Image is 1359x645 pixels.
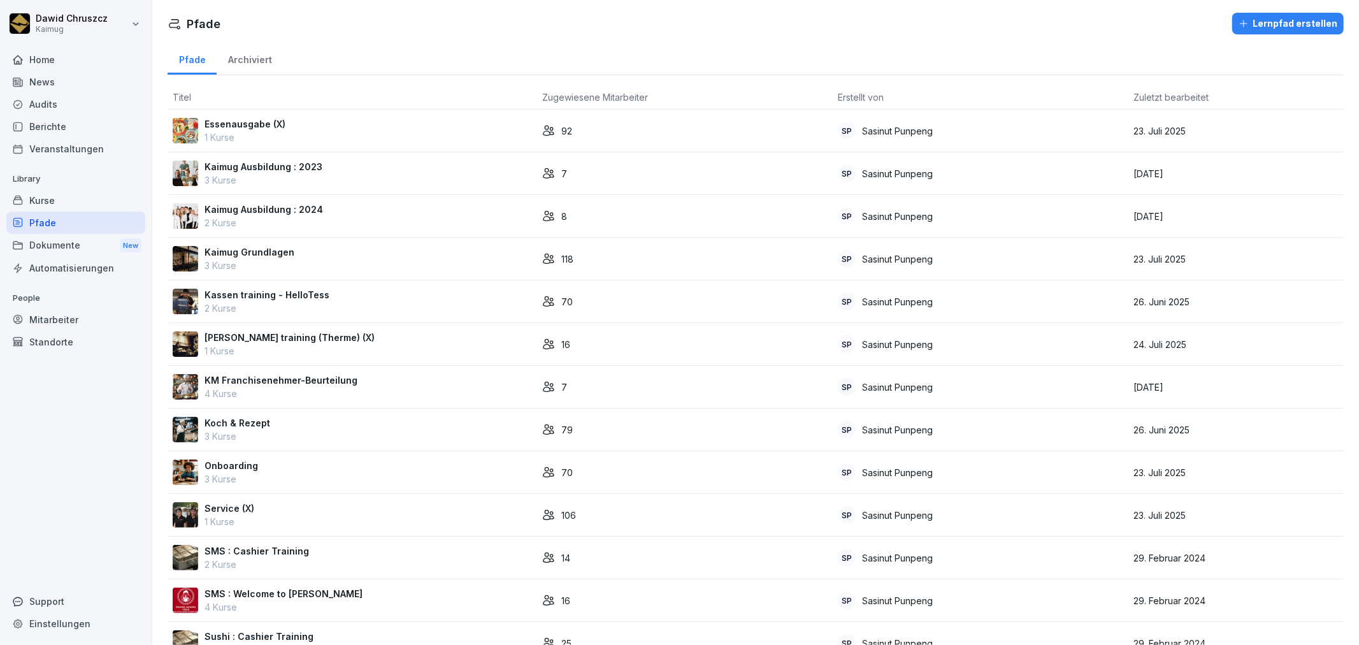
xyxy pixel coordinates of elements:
img: lfhj5ppiptfca1azfa9lvl6b.png [173,588,198,613]
p: 4 Kurse [205,387,357,400]
p: 3 Kurse [205,173,322,187]
img: bxyyak2b82vx0bzlj32wiv1k.png [173,246,198,272]
p: Sasinut Punpeng [862,594,933,607]
p: 70 [561,295,573,308]
a: Kurse [6,189,145,212]
a: Audits [6,93,145,115]
p: 92 [561,124,572,138]
span: Zugewiesene Mitarbeiter [542,92,648,103]
p: 1 Kurse [205,344,375,358]
div: SP [838,164,856,182]
a: Pfade [6,212,145,234]
a: Standorte [6,331,145,353]
p: [DATE] [1133,167,1339,180]
a: Berichte [6,115,145,138]
p: KM Franchisenehmer-Beurteilung [205,373,357,387]
div: SP [838,421,856,438]
div: Dokumente [6,234,145,257]
a: Home [6,48,145,71]
p: Sasinut Punpeng [862,551,933,565]
p: Sasinut Punpeng [862,423,933,437]
a: DokumenteNew [6,234,145,257]
p: 23. Juli 2025 [1133,124,1339,138]
p: People [6,288,145,308]
p: 1 Kurse [205,131,285,144]
p: 23. Juli 2025 [1133,252,1339,266]
p: [DATE] [1133,380,1339,394]
p: Sasinut Punpeng [862,509,933,522]
button: Lernpfad erstellen [1232,13,1344,34]
p: 29. Februar 2024 [1133,551,1339,565]
p: 106 [561,509,576,522]
img: ojoimyx1wd6xck7bel74sdef.png [173,289,198,314]
img: gg8whfmvurr6k3kvmzbga27c.png [173,374,198,400]
p: 29. Februar 2024 [1133,594,1339,607]
p: Essenausgabe (X) [205,117,285,131]
p: 8 [561,210,567,223]
p: 14 [561,551,570,565]
p: Kaimug Grundlagen [205,245,294,259]
img: b37czzin8ndz5vv1rzza5u4w.png [173,118,198,143]
p: [DATE] [1133,210,1339,223]
div: SP [838,591,856,609]
p: 16 [561,338,570,351]
img: n1dqyji0ri0ujnwzx4ybpelq.png [173,545,198,570]
div: SP [838,335,856,353]
span: Zuletzt bearbeitet [1133,92,1209,103]
p: Library [6,169,145,189]
p: 23. Juli 2025 [1133,466,1339,479]
div: SP [838,463,856,481]
a: Veranstaltungen [6,138,145,160]
p: Dawid Chruszcz [36,13,108,24]
p: 2 Kurse [205,558,309,571]
p: Kassen training - HelloTess [205,288,329,301]
p: 79 [561,423,573,437]
p: Onboarding [205,459,258,472]
p: Sasinut Punpeng [862,338,933,351]
p: Sushi : Cashier Training [205,630,313,643]
p: 3 Kurse [205,259,294,272]
img: rb7jxs3aergj0q1mq4cenmhf.png [173,203,198,229]
span: Erstellt von [838,92,884,103]
img: cr343ieo1bebalyu4dm98mw3.png [173,460,198,485]
p: Sasinut Punpeng [862,252,933,266]
a: Einstellungen [6,612,145,635]
p: Sasinut Punpeng [862,380,933,394]
a: News [6,71,145,93]
a: Automatisierungen [6,257,145,279]
p: 2 Kurse [205,301,329,315]
p: 7 [561,380,567,394]
span: Titel [173,92,191,103]
img: a0j6zyi4u8jz29m4vzimhokq.png [173,502,198,528]
div: SP [838,122,856,140]
p: Sasinut Punpeng [862,167,933,180]
div: SP [838,250,856,268]
p: 23. Juli 2025 [1133,509,1339,522]
p: 26. Juni 2025 [1133,423,1339,437]
p: Kaimug Ausbildung : 2023 [205,160,322,173]
div: SP [838,293,856,310]
img: d8f76oxo2xic4ktsr8ysskke.png [173,161,198,186]
p: 16 [561,594,570,607]
h1: Pfade [187,15,220,33]
div: SP [838,207,856,225]
p: Sasinut Punpeng [862,295,933,308]
p: 2 Kurse [205,216,323,229]
a: Mitarbeiter [6,308,145,331]
div: New [120,238,141,253]
p: Sasinut Punpeng [862,466,933,479]
p: 70 [561,466,573,479]
img: trcaqug45nloflafzbooun3l.png [173,417,198,442]
div: Support [6,590,145,612]
p: Sasinut Punpeng [862,124,933,138]
img: jz08hegcdynu77eaodss89ly.png [173,331,198,357]
p: 3 Kurse [205,430,270,443]
p: 24. Juli 2025 [1133,338,1339,351]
